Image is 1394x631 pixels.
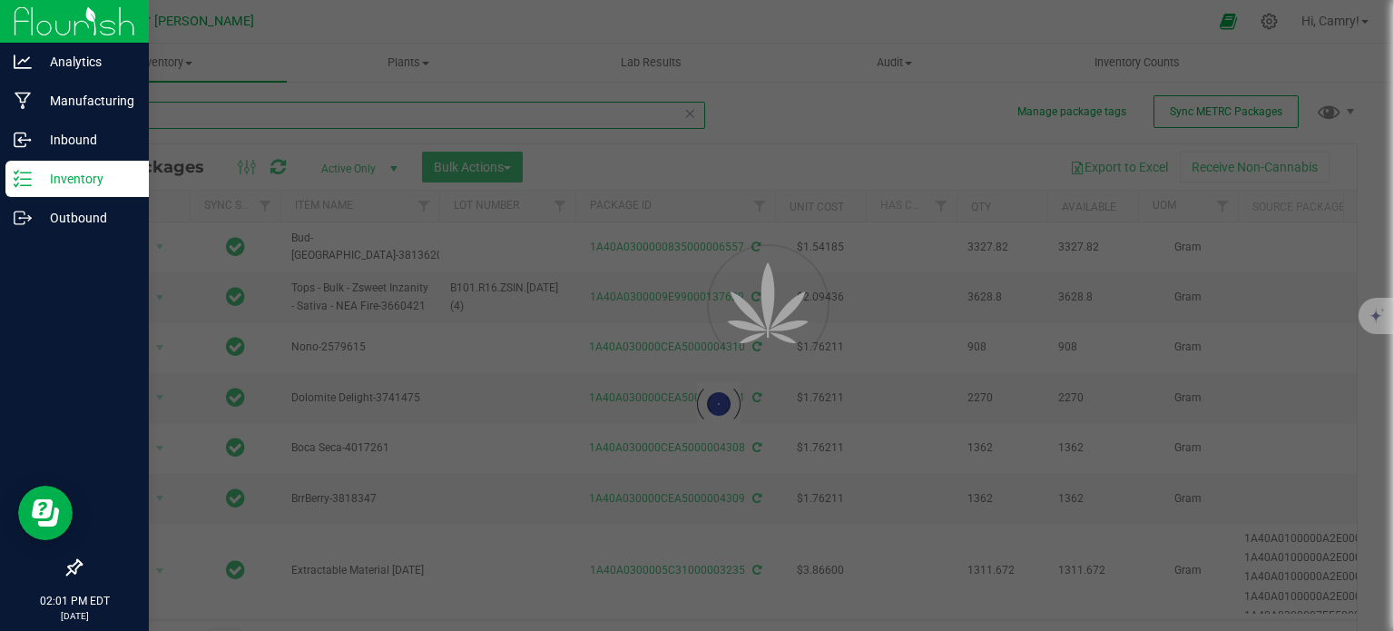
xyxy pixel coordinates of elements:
inline-svg: Inventory [14,170,32,188]
p: Inventory [32,168,141,190]
p: 02:01 PM EDT [8,593,141,609]
inline-svg: Analytics [14,53,32,71]
inline-svg: Inbound [14,131,32,149]
p: Outbound [32,207,141,229]
inline-svg: Outbound [14,209,32,227]
p: Manufacturing [32,90,141,112]
p: Inbound [32,129,141,151]
p: [DATE] [8,609,141,623]
p: Analytics [32,51,141,73]
iframe: Resource center [18,486,73,540]
inline-svg: Manufacturing [14,92,32,110]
